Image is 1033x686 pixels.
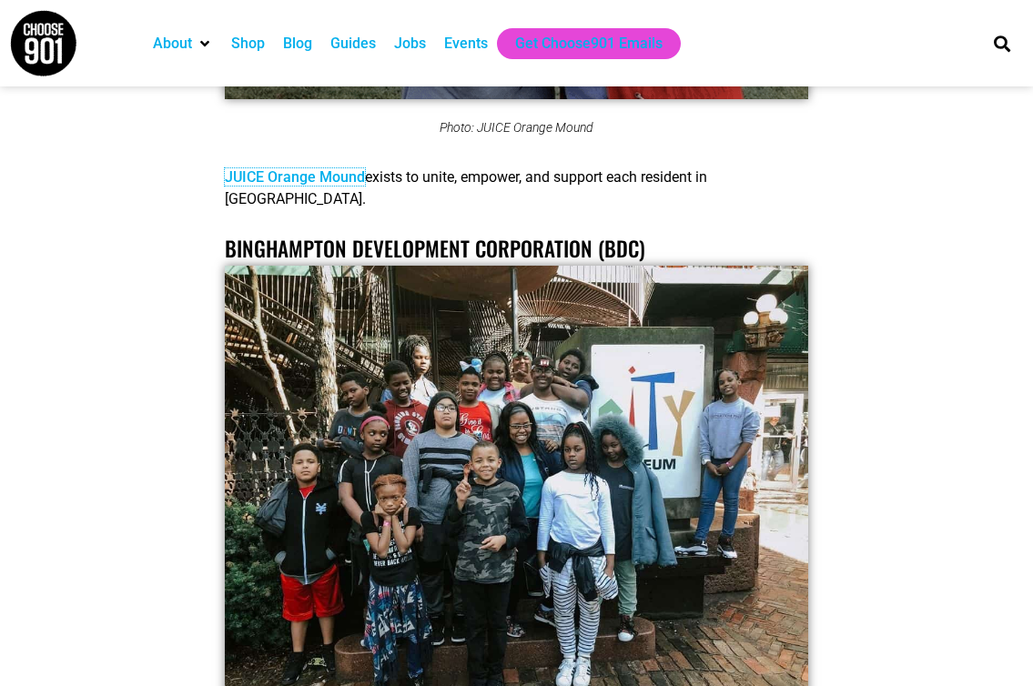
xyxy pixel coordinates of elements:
div: Search [987,28,1017,58]
a: Binghampton Development Corporation (BDC) [225,233,645,264]
p: exists to unite, empower, and support each resident in [GEOGRAPHIC_DATA]. [225,166,808,210]
a: JUICE Orange Mound [225,168,365,186]
a: Get Choose901 Emails [515,33,663,55]
nav: Main nav [144,28,966,59]
a: About [153,33,192,55]
a: Guides [330,33,376,55]
a: Shop [231,33,265,55]
a: Events [444,33,488,55]
a: Blog [283,33,312,55]
figcaption: Photo: JUICE Orange Mound [225,120,808,135]
div: About [144,28,222,59]
a: Jobs [394,33,426,55]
